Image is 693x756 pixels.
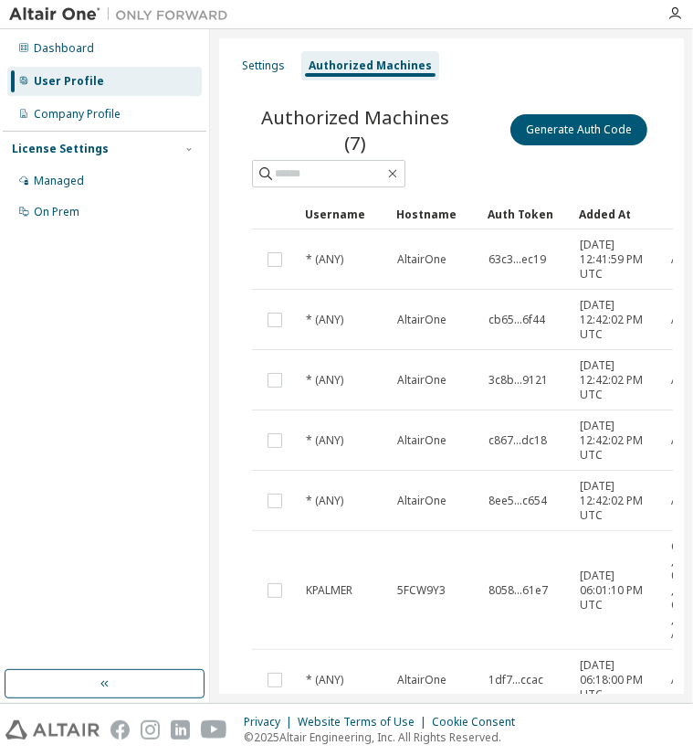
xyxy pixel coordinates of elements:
div: Cookie Consent [432,715,526,729]
div: Authorized Machines [309,59,432,73]
img: Altair One [9,5,237,24]
span: * (ANY) [306,373,343,388]
span: c867...dc18 [488,433,547,448]
span: [DATE] 06:01:10 PM UTC [580,569,655,612]
span: * (ANY) [306,313,343,327]
div: Hostname [396,199,473,229]
div: Auth Token [488,199,564,229]
span: 8058...61e7 [488,583,548,598]
span: AltairOne [397,433,446,448]
div: On Prem [34,205,79,219]
span: * (ANY) [306,252,343,267]
div: License Settings [12,142,109,156]
span: 8ee5...c654 [488,494,547,508]
span: 63c3...ec19 [488,252,546,267]
div: Settings [242,59,285,73]
span: [DATE] 12:42:02 PM UTC [580,298,655,342]
span: * (ANY) [306,673,343,687]
div: Privacy [244,715,298,729]
p: © 2025 Altair Engineering, Inc. All Rights Reserved. [244,729,526,745]
img: linkedin.svg [171,720,190,740]
span: AltairOne [397,252,446,267]
button: Generate Auth Code [510,114,647,145]
span: 5FCW9Y3 [397,583,446,598]
span: AltairOne [397,313,446,327]
div: Username [305,199,382,229]
span: [DATE] 06:18:00 PM UTC [580,658,655,702]
div: Managed [34,174,84,188]
div: Added At [579,199,656,229]
span: [DATE] 12:42:02 PM UTC [580,479,655,523]
img: instagram.svg [141,720,160,740]
span: [DATE] 12:41:59 PM UTC [580,238,655,282]
span: AltairOne [397,494,446,508]
span: 3c8b...9121 [488,373,548,388]
span: * (ANY) [306,433,343,448]
span: AltairOne [397,673,446,687]
div: Dashboard [34,41,94,56]
img: facebook.svg [110,720,130,740]
img: altair_logo.svg [5,720,100,740]
span: 1df7...ccac [488,673,543,687]
span: cb65...6f44 [488,313,545,327]
span: [DATE] 12:42:02 PM UTC [580,419,655,463]
img: youtube.svg [201,720,227,740]
div: User Profile [34,74,104,89]
span: [DATE] 12:42:02 PM UTC [580,358,655,402]
div: Company Profile [34,107,121,122]
span: Authorized Machines (7) [252,104,458,155]
span: AltairOne [397,373,446,388]
span: * (ANY) [306,494,343,508]
span: KPALMER [306,583,352,598]
div: Website Terms of Use [298,715,432,729]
